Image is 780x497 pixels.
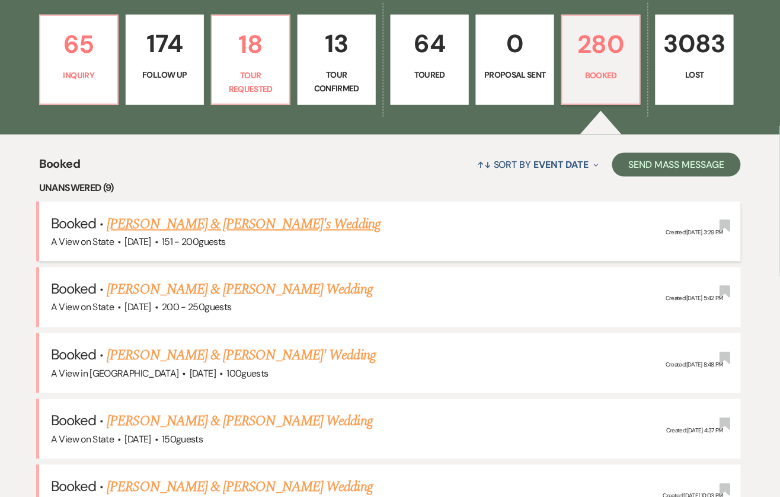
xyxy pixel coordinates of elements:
[211,15,290,105] a: 18Tour Requested
[666,228,723,236] span: Created: [DATE] 3:29 PM
[107,214,381,235] a: [PERSON_NAME] & [PERSON_NAME]'s Wedding
[51,235,114,248] span: A View on State
[570,24,632,64] p: 280
[398,68,461,81] p: Toured
[51,368,179,380] span: A View in [GEOGRAPHIC_DATA]
[472,149,603,180] button: Sort By Event Date
[51,434,114,446] span: A View on State
[219,69,282,95] p: Tour Requested
[305,24,368,63] p: 13
[533,158,589,171] span: Event Date
[133,68,196,81] p: Follow Up
[125,301,151,314] span: [DATE]
[666,426,723,434] span: Created: [DATE] 4:37 PM
[39,155,80,180] span: Booked
[51,301,114,314] span: A View on State
[162,235,225,248] span: 151 - 200 guests
[663,68,726,81] p: Lost
[126,15,204,105] a: 174Follow Up
[612,153,741,177] button: Send Mass Message
[125,235,151,248] span: [DATE]
[51,477,96,496] span: Booked
[39,15,119,105] a: 65Inquiry
[39,180,741,196] li: Unanswered (9)
[391,15,469,105] a: 64Toured
[656,15,734,105] a: 3083Lost
[190,368,216,380] span: [DATE]
[219,24,282,64] p: 18
[484,68,546,81] p: Proposal Sent
[107,411,372,432] a: [PERSON_NAME] & [PERSON_NAME] Wedding
[125,434,151,446] span: [DATE]
[484,24,546,63] p: 0
[477,158,491,171] span: ↑↓
[51,214,96,232] span: Booked
[666,361,723,368] span: Created: [DATE] 8:48 PM
[162,434,203,446] span: 150 guests
[663,24,726,63] p: 3083
[570,69,632,82] p: Booked
[398,24,461,63] p: 64
[476,15,554,105] a: 0Proposal Sent
[51,346,96,364] span: Booked
[226,368,268,380] span: 100 guests
[305,68,368,95] p: Tour Confirmed
[298,15,376,105] a: 13Tour Confirmed
[107,279,372,301] a: [PERSON_NAME] & [PERSON_NAME] Wedding
[162,301,231,314] span: 200 - 250 guests
[51,412,96,430] span: Booked
[133,24,196,63] p: 174
[561,15,641,105] a: 280Booked
[51,280,96,298] span: Booked
[666,295,723,302] span: Created: [DATE] 5:42 PM
[47,24,110,64] p: 65
[47,69,110,82] p: Inquiry
[107,345,376,367] a: [PERSON_NAME] & [PERSON_NAME]' Wedding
